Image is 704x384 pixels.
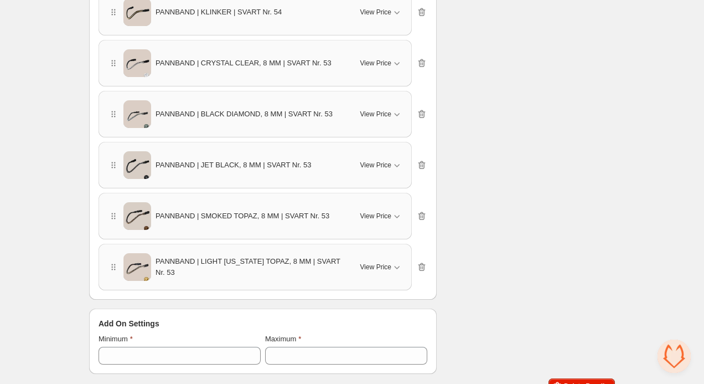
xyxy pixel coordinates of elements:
span: PANNBAND | SMOKED TOPAZ, 8 MM | SVART Nr. 53 [156,211,329,222]
span: Add On Settings [99,318,159,329]
span: PANNBAND | JET BLACK, 8 MM | SVART Nr. 53 [156,160,312,171]
button: View Price [354,207,409,225]
button: View Price [354,156,409,174]
button: View Price [354,54,409,72]
span: View Price [360,8,391,17]
a: Öppna chatt [658,340,691,373]
span: View Price [360,59,391,68]
img: PANNBAND | LIGHT COLORADO TOPAZ, 8 MM | SVART Nr. 53 [123,250,151,285]
img: PANNBAND | CRYSTAL CLEAR, 8 MM | SVART Nr. 53 [123,46,151,81]
span: PANNBAND | LIGHT [US_STATE] TOPAZ, 8 MM | SVART Nr. 53 [156,256,344,278]
label: Maximum [265,334,301,345]
img: PANNBAND | BLACK DIAMOND, 8 MM | SVART Nr. 53 [123,97,151,132]
span: View Price [360,263,391,272]
span: View Price [360,161,391,170]
img: PANNBAND | JET BLACK, 8 MM | SVART Nr. 53 [123,148,151,183]
span: View Price [360,212,391,221]
span: PANNBAND | KLINKER | SVART Nr. 54 [156,7,282,18]
img: PANNBAND | SMOKED TOPAZ, 8 MM | SVART Nr. 53 [123,199,151,234]
span: PANNBAND | CRYSTAL CLEAR, 8 MM | SVART Nr. 53 [156,58,332,69]
button: View Price [354,3,409,21]
span: View Price [360,110,391,119]
label: Minimum [99,334,133,345]
span: PANNBAND | BLACK DIAMOND, 8 MM | SVART Nr. 53 [156,109,333,120]
button: View Price [354,105,409,123]
button: View Price [354,258,409,276]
